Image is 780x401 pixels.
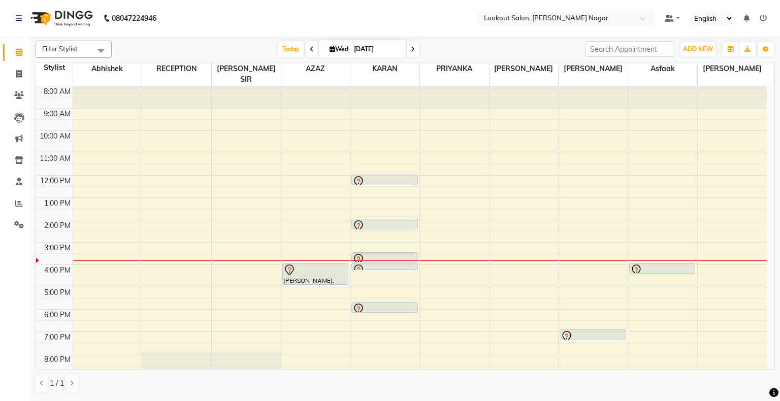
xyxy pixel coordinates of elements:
div: 12:00 PM [38,176,73,186]
div: 8:00 AM [42,86,73,97]
span: ADD NEW [683,45,713,53]
div: 5:00 PM [42,287,73,298]
span: PRIYANKA [420,62,489,75]
div: 7:00 PM [42,332,73,343]
div: [PERSON_NAME], TK07, 04:00 PM-05:00 PM, 1 inch ( With [MEDICAL_DATA]) [283,263,348,284]
img: logo [26,4,95,32]
div: 9:00 AM [42,109,73,119]
div: [PERSON_NAME], TK03, 04:00 PM-04:30 PM, Hair Cut - Fringes / Bangs ([DEMOGRAPHIC_DATA]) [630,263,695,273]
span: RECEPTION [142,62,211,75]
div: 10:00 AM [38,131,73,142]
div: 11:00 AM [38,153,73,164]
span: [PERSON_NAME] SIR [212,62,281,86]
span: [PERSON_NAME] [698,62,767,75]
div: 4:00 PM [42,265,73,276]
div: [PERSON_NAME], TK06, 04:00 PM-04:15 PM, Hair Cut - [PERSON_NAME] Trim ([DEMOGRAPHIC_DATA]) [352,263,417,270]
span: Asfaak [628,62,697,75]
span: AZAZ [281,62,350,75]
span: abhishek [73,62,142,75]
div: [PERSON_NAME], TK06, 03:30 PM-04:00 PM, Hair Cut - Haircut With Senior Stylist ([DEMOGRAPHIC_DATA]) [352,253,417,262]
div: 2:00 PM [42,220,73,231]
div: OM, TK04, 05:45 PM-06:15 PM, Hair Cut - Haircut With Senior Stylist ([DEMOGRAPHIC_DATA]) [352,303,417,312]
span: [PERSON_NAME] [490,62,559,75]
div: [PERSON_NAME], TK02, 07:00 PM-07:30 PM, Hair Cut - Haircut With Senior Stylist ([DEMOGRAPHIC_DATA]) [560,330,625,340]
span: Wed [327,45,351,53]
input: 2025-09-03 [351,42,402,57]
div: [PERSON_NAME], TK01, 12:00 PM-12:30 PM, Hair Cut - Haircut With Senior Stylist ([DEMOGRAPHIC_DATA]) [352,175,417,185]
div: Stylist [36,62,73,73]
div: [PERSON_NAME], TK05, 02:00 PM-02:30 PM, Hair Cut - Haircut With Senior Stylist ([DEMOGRAPHIC_DATA]) [352,219,417,229]
button: ADD NEW [680,42,716,56]
div: 6:00 PM [42,310,73,320]
input: Search Appointment [586,41,674,57]
b: 08047224946 [112,4,156,32]
div: 1:00 PM [42,198,73,209]
span: kARAN [350,62,419,75]
span: Filter Stylist [42,45,78,53]
span: Today [278,41,304,57]
div: 8:00 PM [42,354,73,365]
span: 1 / 1 [50,378,64,389]
div: 3:00 PM [42,243,73,253]
span: [PERSON_NAME] [559,62,628,75]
